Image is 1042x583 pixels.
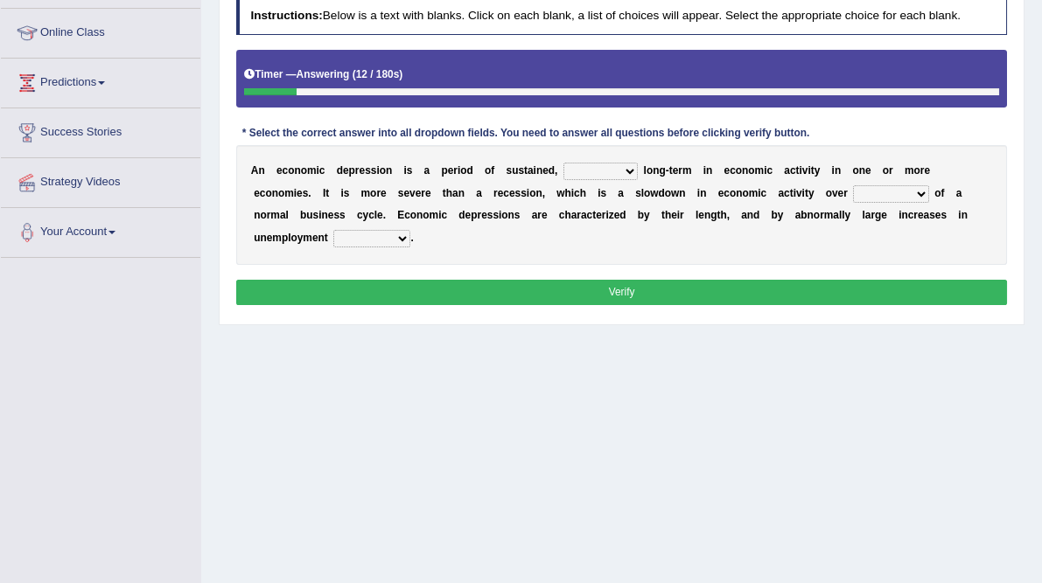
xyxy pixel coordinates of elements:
b: m [284,187,294,199]
b: a [778,187,784,199]
b: o [485,164,491,177]
b: c [790,164,796,177]
b: e [465,209,472,221]
b: a [833,209,839,221]
b: r [493,187,498,199]
b: n [962,209,968,221]
b: n [272,187,278,199]
b: t [805,187,808,199]
b: n [742,164,748,177]
b: n [736,187,742,199]
b: i [758,187,760,199]
b: c [404,209,410,221]
b: i [958,209,961,221]
b: e [377,209,383,221]
b: e [865,164,871,177]
b: r [680,209,684,221]
b: p [349,164,355,177]
b: l [862,209,864,221]
b: v [409,187,416,199]
b: A [251,164,259,177]
b: c [587,209,593,221]
b: o [278,187,284,199]
b: y [845,209,851,221]
b: t [524,164,528,177]
b: a [924,209,930,221]
b: e [924,164,930,177]
b: y [778,209,784,221]
b: e [614,209,620,221]
b: c [730,164,736,177]
b: s [407,164,413,177]
b: i [677,209,680,221]
b: i [794,187,796,199]
b: h [580,187,586,199]
b: l [288,232,290,244]
b: o [826,187,832,199]
b: o [647,164,653,177]
b: v [802,164,808,177]
b: e [935,209,941,221]
b: c [908,209,914,221]
b: m [361,187,371,199]
b: i [317,164,319,177]
b: p [471,209,477,221]
b: s [487,209,493,221]
b: d [458,209,465,221]
b: b [300,209,306,221]
b: n [653,164,659,177]
b: n [318,232,325,244]
b: r [355,164,360,177]
b: i [571,187,574,199]
b: b [772,209,778,221]
b: v [796,187,802,199]
b: e [359,164,365,177]
b: r [871,209,875,221]
b: m [270,209,280,221]
b: o [301,164,307,177]
b: a [581,209,587,221]
b: h [665,209,671,221]
b: d [549,164,555,177]
b: m [824,209,834,221]
b: i [318,209,321,221]
b: t [669,164,673,177]
b: n [808,209,814,221]
b: s [398,187,404,199]
div: * Select the correct answer into all dropdown fields. You need to answer all questions before cli... [236,126,816,142]
b: r [820,209,824,221]
a: Predictions [1,59,200,102]
b: o [290,232,297,244]
b: r [421,187,425,199]
b: i [697,187,700,199]
b: w [671,187,679,199]
b: e [918,209,924,221]
b: s [303,187,309,199]
b: m [307,164,317,177]
b: s [493,209,499,221]
b: i [703,164,706,177]
b: o [934,187,941,199]
b: r [913,209,918,221]
b: s [339,209,346,221]
b: l [641,187,644,199]
b: m [430,209,439,221]
b: e [542,164,549,177]
b: I [323,187,325,199]
b: n [260,232,266,244]
b: o [730,187,736,199]
b: h [720,209,726,221]
b: r [376,187,381,199]
b: o [501,209,507,221]
b: i [598,187,600,199]
b: i [534,164,536,177]
b: e [542,209,548,221]
b: t [325,232,328,244]
b: y [297,232,304,244]
b: l [842,209,844,221]
b: ( [353,68,356,80]
b: n [536,164,542,177]
b: e [481,209,487,221]
b: i [808,164,810,177]
b: i [458,164,460,177]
